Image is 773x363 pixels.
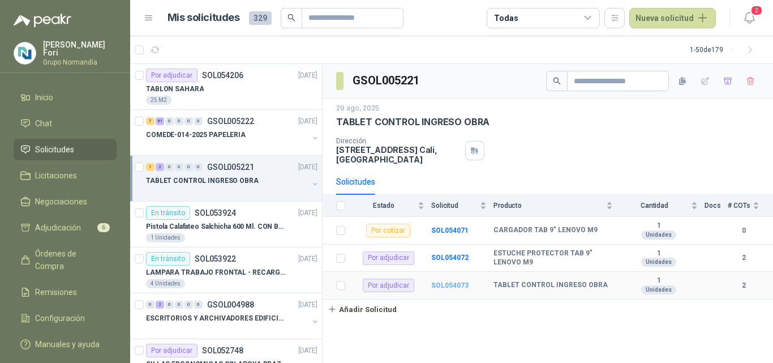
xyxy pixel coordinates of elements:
[493,281,608,290] b: TABLET CONTROL INGRESO OBRA
[207,117,254,125] p: GSOL005222
[35,247,106,272] span: Órdenes de Compra
[97,223,110,232] span: 6
[14,165,117,186] a: Licitaciones
[146,160,320,197] a: 1 2 0 0 0 0 GSOL005221[DATE] TABLET CONTROL INGRESO OBRA
[146,233,185,242] div: 1 Unidades
[493,195,620,217] th: Producto
[207,301,254,309] p: GSOL004988
[620,276,698,285] b: 1
[184,163,193,171] div: 0
[641,230,676,240] div: Unidades
[146,221,287,232] p: Pistola Calafateo Salchicha 600 Ml. CON BOQUILLA
[35,312,85,324] span: Configuración
[336,137,461,145] p: Dirección
[739,8,759,28] button: 2
[184,301,193,309] div: 0
[494,12,518,24] div: Todas
[35,143,74,156] span: Solicitudes
[629,8,716,28] button: Nueva solicitud
[146,279,185,288] div: 4 Unidades
[43,59,117,66] p: Grupo Normandía
[620,221,698,230] b: 1
[35,286,77,298] span: Remisiones
[323,300,402,319] button: Añadir Solicitud
[184,117,193,125] div: 0
[336,176,375,188] div: Solicitudes
[175,163,183,171] div: 0
[298,254,317,264] p: [DATE]
[298,345,317,356] p: [DATE]
[146,117,154,125] div: 7
[366,224,410,237] div: Por cotizar
[130,247,322,293] a: En tránsitoSOL053922[DATE] LAMPARA TRABAJO FRONTAL - RECARGABLE4 Unidades
[175,301,183,309] div: 0
[35,338,100,351] span: Manuales y ayuda
[207,163,254,171] p: GSOL005221
[690,41,759,59] div: 1 - 50 de 179
[14,87,117,108] a: Inicio
[156,163,164,171] div: 2
[620,202,689,210] span: Cantidad
[202,347,243,355] p: SOL052748
[363,251,414,265] div: Por adjudicar
[146,176,259,186] p: TABLET CONTROL INGRESO OBRA
[249,11,272,25] span: 329
[14,334,117,355] a: Manuales y ayuda
[35,117,52,130] span: Chat
[146,163,154,171] div: 1
[35,169,77,182] span: Licitaciones
[14,191,117,212] a: Negociaciones
[146,114,320,151] a: 7 81 0 0 0 0 GSOL005222[DATE] COMEDE-014-2025 PAPELERIA
[620,249,698,258] b: 1
[146,344,197,357] div: Por adjudicar
[728,225,759,236] b: 0
[146,84,204,95] p: TABLON SAHARA
[168,10,240,26] h1: Mis solicitudes
[146,313,287,324] p: ESCRITORIOS Y ARCHIVADORES EDIFICIO E
[146,301,154,309] div: 0
[165,301,174,309] div: 0
[493,249,613,267] b: ESTUCHE PROTECTOR TAB 9" LENOVO M9
[43,41,117,57] p: [PERSON_NAME] Fori
[493,202,604,210] span: Producto
[194,117,203,125] div: 0
[146,130,246,140] p: COMEDE-014-2025 PAPELERIA
[146,69,197,82] div: Por adjudicar
[14,14,71,27] img: Logo peakr
[620,195,705,217] th: Cantidad
[130,202,322,247] a: En tránsitoSOL053924[DATE] Pistola Calafateo Salchicha 600 Ml. CON BOQUILLA1 Unidades
[298,300,317,310] p: [DATE]
[298,162,317,173] p: [DATE]
[353,72,421,89] h3: GSOL005221
[431,281,469,289] a: SOL054073
[14,217,117,238] a: Adjudicación6
[728,202,750,210] span: # COTs
[493,226,598,235] b: CARGADOR TAB 9" LENOVO M9
[165,163,174,171] div: 0
[130,64,322,110] a: Por adjudicarSOL054206[DATE] TABLON SAHARA25 M2
[728,280,759,291] b: 2
[336,116,489,128] p: TABLET CONTROL INGRESO OBRA
[705,195,728,217] th: Docs
[298,208,317,219] p: [DATE]
[431,227,469,234] a: SOL054071
[14,243,117,277] a: Órdenes de Compra
[146,267,287,278] p: LAMPARA TRABAJO FRONTAL - RECARGABLE
[194,163,203,171] div: 0
[323,300,773,319] a: Añadir Solicitud
[352,195,431,217] th: Estado
[287,14,295,22] span: search
[35,221,81,234] span: Adjudicación
[641,258,676,267] div: Unidades
[728,253,759,263] b: 2
[194,301,203,309] div: 0
[146,206,190,220] div: En tránsito
[35,91,53,104] span: Inicio
[146,252,190,266] div: En tránsito
[553,77,561,85] span: search
[298,70,317,81] p: [DATE]
[750,5,763,16] span: 2
[431,195,493,217] th: Solicitud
